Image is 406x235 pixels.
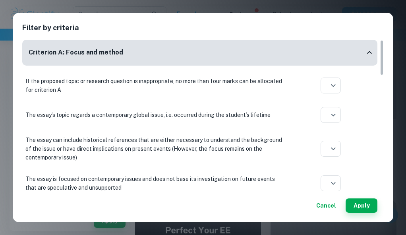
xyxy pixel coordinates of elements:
[25,136,287,162] p: The essay can include historical references that are either necessary to understand the backgroun...
[25,175,287,192] p: The essay is focused on contemporary issues and does not base its investigation on future events ...
[346,198,377,213] button: Apply
[22,40,377,66] div: Criterion A: Focus and method
[313,198,339,213] button: Cancel
[25,111,287,119] p: The essay’s topic regards a contemporary global issue, i.e. occurred during the student’s lifetime
[22,22,384,40] h2: Filter by criteria
[25,77,287,94] p: If the proposed topic or research question is inappropriate, no more than four marks can be alloc...
[29,48,123,58] h6: Criterion A: Focus and method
